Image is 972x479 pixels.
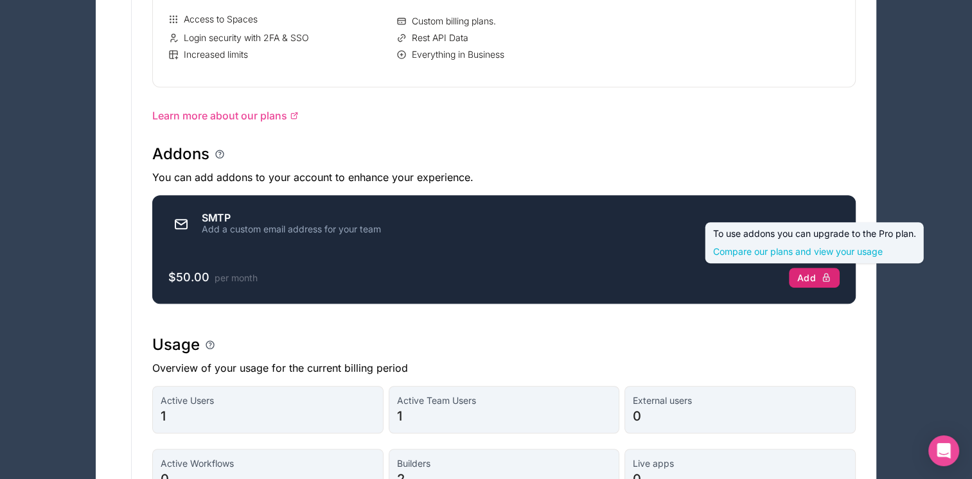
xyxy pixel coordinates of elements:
span: Increased limits [184,48,248,61]
span: per month [215,272,258,283]
span: Builders [397,457,612,470]
p: You can add addons to your account to enhance your experience. [152,170,856,185]
div: Add a custom email address for your team [202,223,381,236]
span: Custom billing plans. [412,15,496,28]
a: Compare our plans and view your usage [713,245,916,258]
h1: Addons [152,144,209,164]
div: To use addons you can upgrade to the Pro plan. [713,227,916,258]
span: 1 [161,407,375,425]
span: Live apps [633,457,847,470]
span: Active Workflows [161,457,375,470]
span: $50.00 [168,270,209,284]
p: Overview of your usage for the current billing period [152,360,856,376]
span: 0 [633,407,847,425]
span: Rest API Data [412,31,468,44]
div: Add [797,272,831,284]
div: SMTP [202,213,381,223]
span: Access to Spaces [184,13,258,26]
span: Active Users [161,394,375,407]
span: 1 [397,407,612,425]
span: Active Team Users [397,394,612,407]
a: Learn more about our plans [152,108,856,123]
span: External users [633,394,847,407]
span: Learn more about our plans [152,108,287,123]
div: Open Intercom Messenger [928,435,959,466]
span: Everything in Business [412,48,504,61]
span: Login security with 2FA & SSO [184,31,309,44]
button: Add [789,268,840,288]
h1: Usage [152,335,200,355]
